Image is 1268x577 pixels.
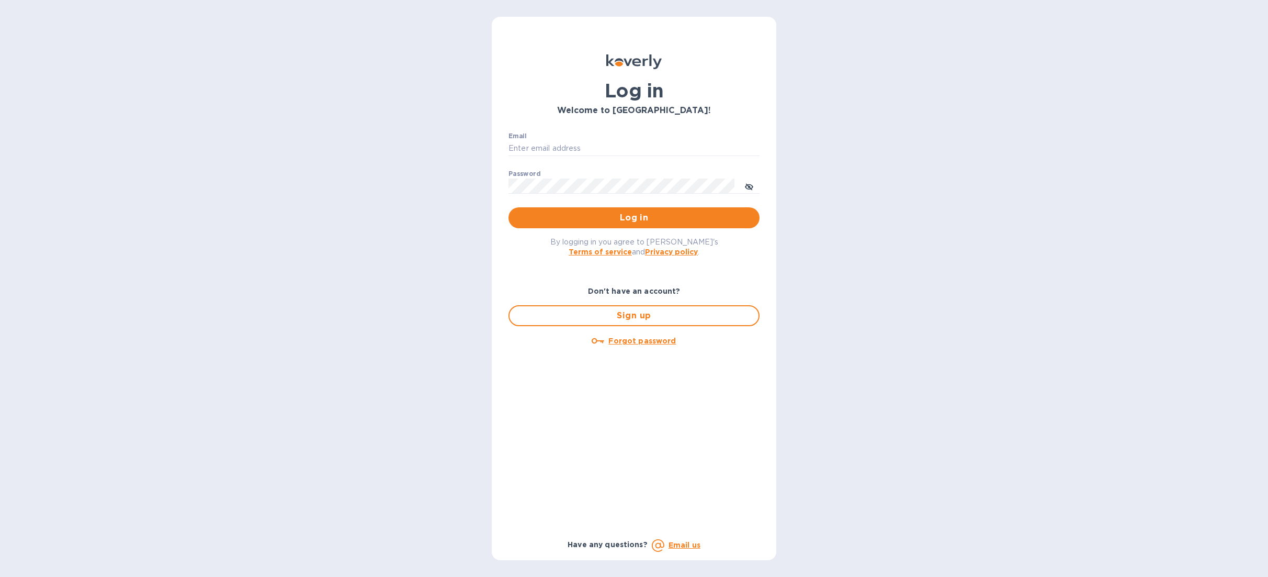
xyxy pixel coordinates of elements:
button: Log in [508,207,760,228]
input: Enter email address [508,141,760,157]
a: Privacy policy [645,248,698,256]
label: Email [508,133,527,139]
b: Have any questions? [568,540,648,549]
a: Email us [669,541,700,549]
img: Koverly [606,54,662,69]
span: Log in [517,212,751,224]
span: By logging in you agree to [PERSON_NAME]'s and . [550,238,718,256]
button: Sign up [508,305,760,326]
a: Terms of service [569,248,632,256]
button: toggle password visibility [739,175,760,196]
b: Don't have an account? [588,287,681,295]
h3: Welcome to [GEOGRAPHIC_DATA]! [508,106,760,116]
span: Sign up [518,309,750,322]
h1: Log in [508,80,760,102]
u: Forgot password [608,337,676,345]
label: Password [508,171,540,177]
